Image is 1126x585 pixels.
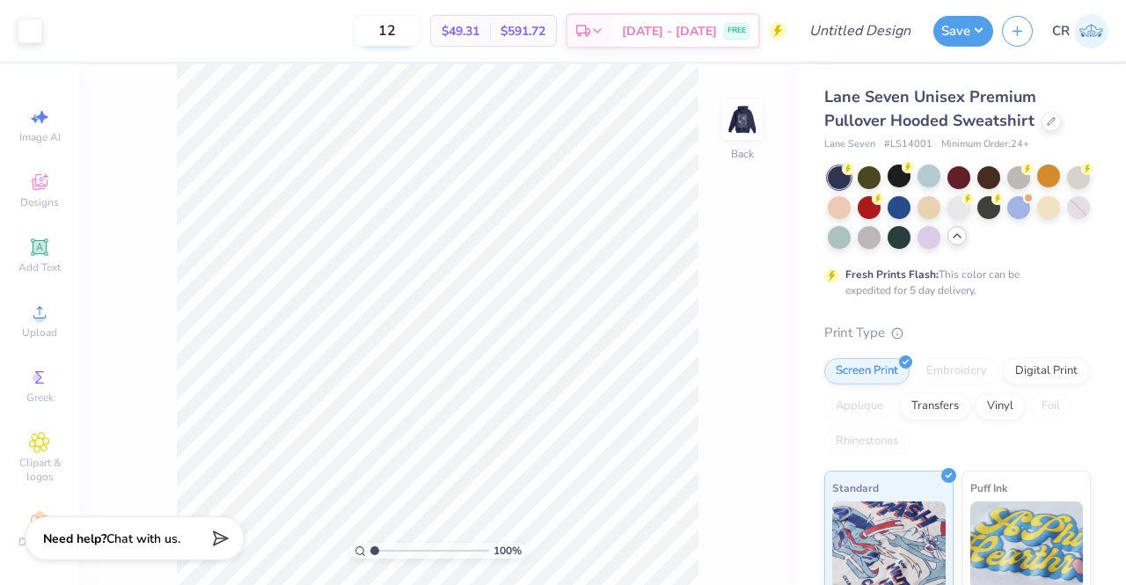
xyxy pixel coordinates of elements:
div: Applique [824,393,895,420]
span: Image AI [19,130,61,144]
div: Screen Print [824,358,910,384]
span: Greek [26,391,54,405]
span: $591.72 [501,22,545,40]
span: Add Text [18,260,61,274]
button: Save [933,16,993,47]
div: This color can be expedited for 5 day delivery. [845,267,1062,298]
strong: Need help? [43,530,106,547]
span: Lane Seven Unisex Premium Pullover Hooded Sweatshirt [824,86,1036,131]
div: Vinyl [976,393,1025,420]
div: Embroidery [915,358,998,384]
span: Puff Ink [970,479,1007,497]
a: CR [1052,14,1108,48]
span: 100 % [494,543,522,559]
span: Designs [20,195,59,209]
span: [DATE] - [DATE] [622,22,717,40]
span: FREE [728,25,746,37]
input: – – [353,15,421,47]
img: Conner Roberts [1074,14,1108,48]
span: $49.31 [442,22,479,40]
span: Decorate [18,535,61,549]
div: Foil [1030,393,1071,420]
span: Clipart & logos [9,456,70,484]
span: CR [1052,21,1070,41]
span: Minimum Order: 24 + [941,137,1029,152]
img: Back [725,102,760,137]
span: Lane Seven [824,137,875,152]
div: Back [731,146,754,162]
input: Untitled Design [795,13,925,48]
strong: Fresh Prints Flash: [845,267,939,282]
div: Rhinestones [824,428,910,455]
div: Transfers [900,393,970,420]
span: Chat with us. [106,530,180,547]
div: Digital Print [1004,358,1089,384]
div: Print Type [824,323,1091,343]
span: Standard [832,479,879,497]
span: # LS14001 [884,137,932,152]
span: Upload [22,325,57,340]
